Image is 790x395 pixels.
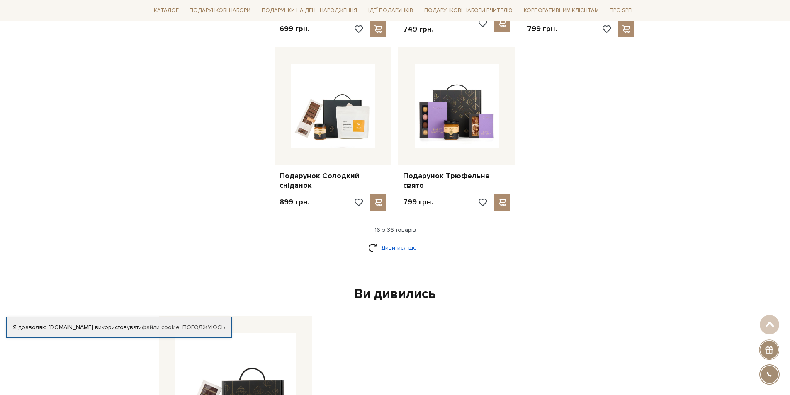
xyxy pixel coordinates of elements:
[403,197,433,207] p: 799 грн.
[527,24,557,34] p: 799 грн.
[142,324,180,331] a: файли cookie
[606,4,639,17] a: Про Spell
[403,171,510,191] a: Подарунок Трюфельне свято
[280,197,309,207] p: 899 грн.
[280,24,309,34] p: 699 грн.
[7,324,231,331] div: Я дозволяю [DOMAIN_NAME] використовувати
[365,4,416,17] a: Ідеї подарунків
[186,4,254,17] a: Подарункові набори
[258,4,360,17] a: Подарунки на День народження
[182,324,225,331] a: Погоджуюсь
[368,240,422,255] a: Дивитися ще
[151,4,182,17] a: Каталог
[156,286,635,303] div: Ви дивились
[147,226,643,234] div: 16 з 36 товарів
[280,171,387,191] a: Подарунок Солодкий сніданок
[403,24,441,34] p: 749 грн.
[421,3,516,17] a: Подарункові набори Вчителю
[520,4,602,17] a: Корпоративним клієнтам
